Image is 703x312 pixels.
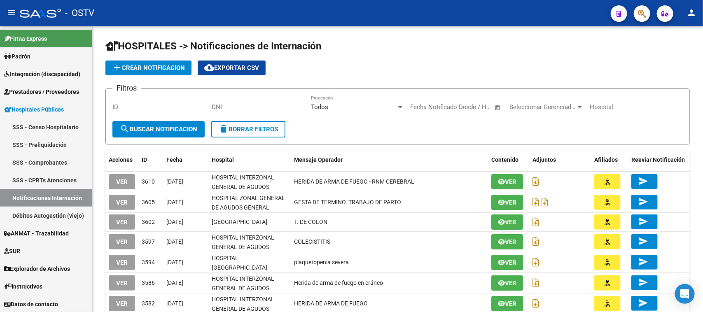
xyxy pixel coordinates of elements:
button: Ver [491,255,523,270]
button: Crear Notificacion [105,61,192,75]
span: Hospitales Públicos [4,105,64,114]
button: VER [109,275,135,291]
datatable-header-cell: Mensaje Operador [291,151,488,169]
mat-icon: send [638,298,648,308]
mat-icon: search [120,124,130,134]
span: Fecha [166,156,182,163]
span: Prestadores / Proveedores [4,87,79,96]
span: plaquetopenia severa [294,259,349,265]
mat-icon: delete [219,124,229,134]
span: VER [116,178,128,186]
span: ID [142,156,147,163]
span: Adjuntos [533,156,556,163]
span: Padrón [4,52,30,61]
div: [DATE] [166,278,205,288]
span: 3582 [142,300,155,307]
datatable-header-cell: Adjuntos [529,151,591,169]
span: VER [116,300,128,307]
span: 3605 [142,199,155,205]
button: VER [109,174,135,189]
div: [DATE] [166,237,205,247]
button: VER [109,234,135,249]
input: Start date [410,103,437,111]
span: HERIDA DE ARMA DE FUEGO - RNM CEREBRAL [294,178,414,185]
datatable-header-cell: Hospital [208,151,291,169]
span: Ver [505,259,516,266]
mat-icon: cloud_download [204,63,214,72]
mat-icon: menu [7,8,16,18]
button: Ver [491,174,523,189]
span: Afiliados [594,156,618,163]
span: Instructivos [4,282,42,291]
span: SUR [4,247,20,256]
span: 3610 [142,178,155,185]
span: 3594 [142,259,155,265]
span: Exportar CSV [204,64,259,72]
span: 3602 [142,219,155,225]
button: Open calendar [493,103,503,112]
button: VER [109,296,135,311]
span: HOSPITAL ZONAL GENERAL DE AGUDOS GENERAL [PERSON_NAME] [212,195,285,220]
span: Ver [505,219,516,226]
span: Crear Notificacion [112,64,185,72]
datatable-header-cell: Acciones [105,151,138,169]
mat-icon: send [638,217,648,226]
button: Ver [491,275,523,291]
span: Herida de arma de fuego en cráneo [294,279,383,286]
h3: Filtros [112,82,141,94]
span: Contenido [491,156,518,163]
span: VER [116,199,128,206]
mat-icon: add [112,63,122,72]
button: Ver [491,296,523,311]
span: Datos de contacto [4,300,58,309]
span: Firma Express [4,34,47,43]
div: [DATE] [166,258,205,267]
span: HOSPITALES -> Notificaciones de Internación [105,40,321,52]
span: GESTA DE TERMINO. TRABAJO DE PARTO [294,199,401,205]
span: - OSTV [65,4,94,22]
span: Mensaje Operador [294,156,343,163]
datatable-header-cell: ID [138,151,163,169]
div: [DATE] [166,198,205,207]
span: VER [116,219,128,226]
span: Todos [311,103,328,111]
span: 3586 [142,279,155,286]
span: HOSPITAL INTERZONAL GENERAL DE AGUDOS [PERSON_NAME] [212,174,274,200]
span: ANMAT - Trazabilidad [4,229,69,238]
div: Open Intercom Messenger [675,284,695,304]
button: VER [109,195,135,210]
datatable-header-cell: Reeviar Notificación [628,151,690,169]
span: COLECISTITIS [294,238,330,245]
span: HOSPITAL INTERZONAL GENERAL DE AGUDOS [PERSON_NAME] [212,234,274,260]
span: T. DE COLON [294,219,327,225]
span: VER [116,259,128,266]
span: Buscar Notificacion [120,126,197,133]
input: End date [444,103,484,111]
button: Ver [491,195,523,210]
span: HOSPITAL INTERZONAL GENERAL DE AGUDOS [PERSON_NAME] [212,275,274,301]
span: Borrar Filtros [219,126,278,133]
span: Ver [505,300,516,307]
mat-icon: person [687,8,696,18]
span: Integración (discapacidad) [4,70,80,79]
mat-icon: send [638,176,648,186]
button: Borrar Filtros [211,121,285,137]
div: [DATE] [166,177,205,186]
span: Acciones [109,156,133,163]
span: 3597 [142,238,155,245]
mat-icon: send [638,197,648,207]
span: Ver [505,279,516,287]
button: Buscar Notificacion [112,121,205,137]
div: [DATE] [166,299,205,308]
span: HOSPITAL [GEOGRAPHIC_DATA] [212,255,267,271]
span: Reeviar Notificación [631,156,685,163]
button: VER [109,214,135,230]
span: Explorador de Archivos [4,264,70,273]
span: HERIDA DE ARMA DE FUEGO [294,300,368,307]
span: Seleccionar Gerenciador [509,103,576,111]
span: Ver [505,238,516,246]
mat-icon: send [638,236,648,246]
datatable-header-cell: Fecha [163,151,208,169]
mat-icon: send [638,277,648,287]
button: Ver [491,214,523,230]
